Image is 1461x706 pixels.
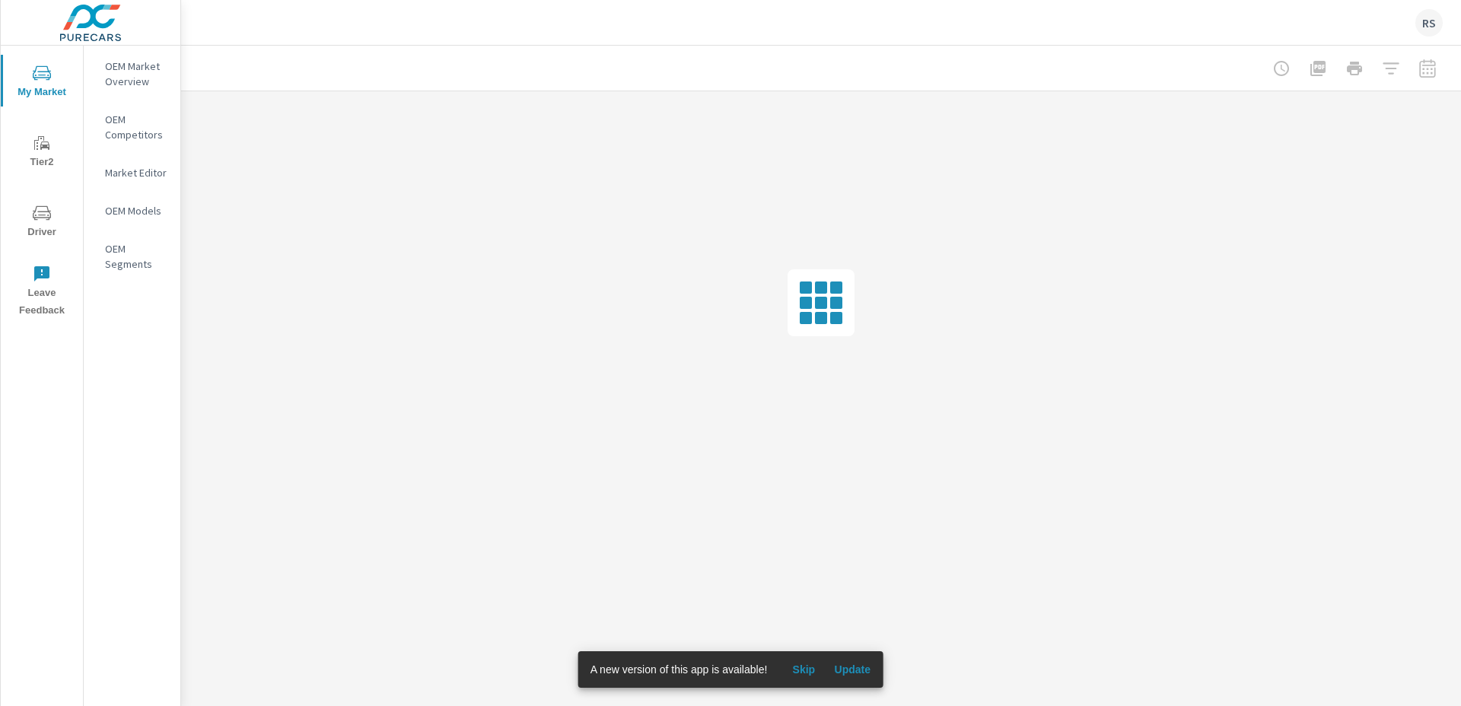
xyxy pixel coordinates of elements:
[785,663,822,676] span: Skip
[1,46,83,326] div: nav menu
[5,134,78,171] span: Tier2
[105,241,168,272] p: OEM Segments
[105,165,168,180] p: Market Editor
[590,663,768,676] span: A new version of this app is available!
[834,663,871,676] span: Update
[105,203,168,218] p: OEM Models
[84,55,180,93] div: OEM Market Overview
[84,161,180,184] div: Market Editor
[5,64,78,101] span: My Market
[1415,9,1443,37] div: RS
[84,108,180,146] div: OEM Competitors
[84,199,180,222] div: OEM Models
[779,657,828,682] button: Skip
[5,265,78,320] span: Leave Feedback
[105,112,168,142] p: OEM Competitors
[105,59,168,89] p: OEM Market Overview
[828,657,877,682] button: Update
[84,237,180,275] div: OEM Segments
[5,204,78,241] span: Driver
